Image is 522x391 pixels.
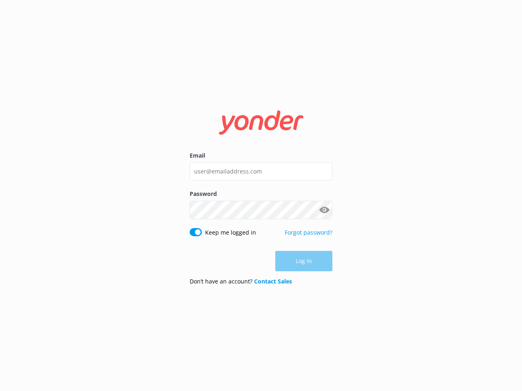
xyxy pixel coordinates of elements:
p: Don’t have an account? [190,277,292,286]
button: Show password [316,202,332,218]
label: Email [190,151,332,160]
input: user@emailaddress.com [190,162,332,180]
label: Keep me logged in [205,228,256,237]
a: Contact Sales [254,277,292,285]
label: Password [190,189,332,198]
a: Forgot password? [285,228,332,236]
